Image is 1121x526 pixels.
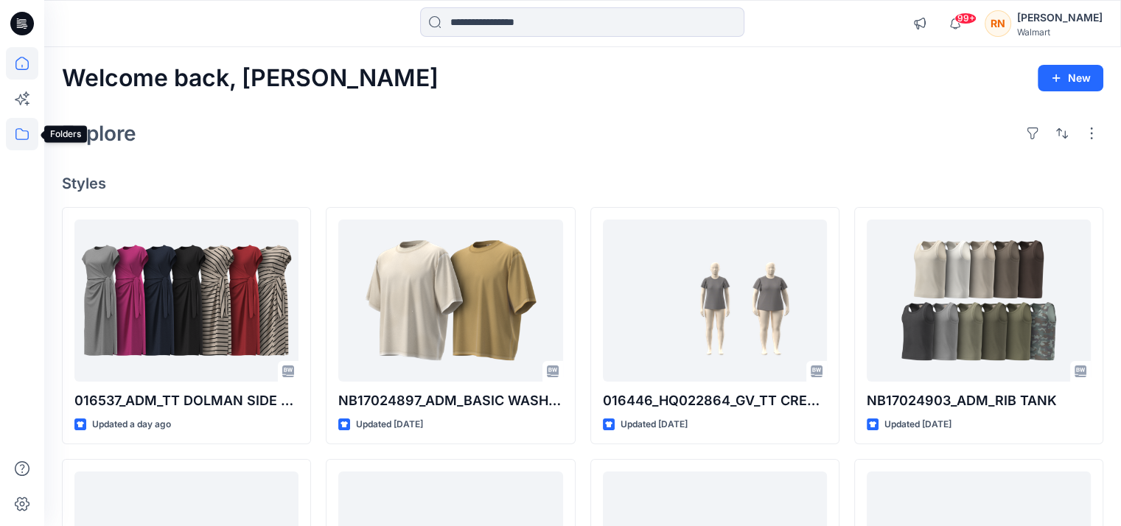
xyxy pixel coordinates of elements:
p: 016537_ADM_TT DOLMAN SIDE TIE MIDI DRESS [74,390,298,411]
button: New [1038,65,1103,91]
h4: Styles [62,175,1103,192]
p: 016446_HQ022864_GV_TT CREW FLUTTER SS TOP [603,390,827,411]
a: NB17024903_ADM_RIB TANK [867,220,1091,382]
div: RN [985,10,1011,37]
p: NB17024897_ADM_BASIC WASHED TEE [338,390,562,411]
h2: Welcome back, [PERSON_NAME] [62,65,439,92]
span: 99+ [954,13,977,24]
p: Updated a day ago [92,417,171,432]
h2: Explore [62,122,136,145]
p: NB17024903_ADM_RIB TANK [867,390,1091,411]
div: Walmart [1017,27,1103,38]
a: 016446_HQ022864_GV_TT CREW FLUTTER SS TOP [603,220,827,382]
p: Updated [DATE] [356,417,423,432]
a: 016537_ADM_TT DOLMAN SIDE TIE MIDI DRESS [74,220,298,382]
p: Updated [DATE] [621,417,688,432]
a: NB17024897_ADM_BASIC WASHED TEE [338,220,562,382]
div: [PERSON_NAME] [1017,9,1103,27]
p: Updated [DATE] [884,417,951,432]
